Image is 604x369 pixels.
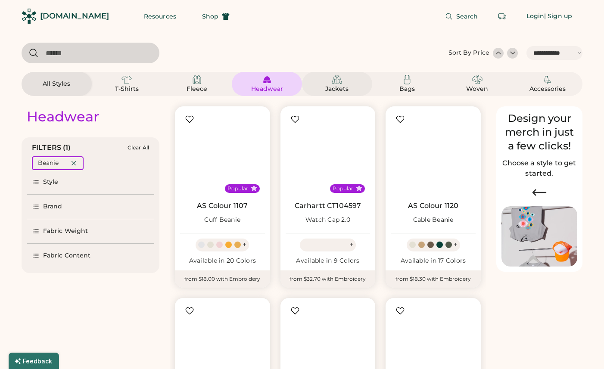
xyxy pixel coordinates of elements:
[43,178,59,186] div: Style
[472,74,483,85] img: Woven Icon
[454,240,458,250] div: +
[180,112,265,196] img: AS Colour 1107 Cuff Beanie
[280,270,376,288] div: from $32.70 with Embroidery
[544,12,572,21] div: | Sign up
[37,80,76,88] div: All Styles
[356,185,362,192] button: Popular Style
[494,8,511,25] button: Retrieve an order
[43,227,88,236] div: Fabric Weight
[243,240,246,250] div: +
[286,257,370,265] div: Available in 9 Colors
[121,74,132,85] img: T-Shirts Icon
[262,74,272,85] img: Headwear Icon
[391,257,476,265] div: Available in 17 Colors
[501,206,577,267] img: Image of Lisa Congdon Eye Print on T-Shirt and Hat
[43,202,62,211] div: Brand
[107,85,146,93] div: T-Shirts
[192,74,202,85] img: Fleece Icon
[32,143,71,153] div: FILTERS (1)
[175,270,270,288] div: from $18.00 with Embroidery
[180,257,265,265] div: Available in 20 Colors
[43,251,90,260] div: Fabric Content
[408,202,458,210] a: AS Colour 1120
[286,112,370,196] img: Carhartt CT104597 Watch Cap 2.0
[134,8,187,25] button: Resources
[128,145,149,151] div: Clear All
[332,74,342,85] img: Jackets Icon
[227,185,248,192] div: Popular
[413,216,454,224] div: Cable Beanie
[333,185,353,192] div: Popular
[40,11,109,22] div: [DOMAIN_NAME]
[251,185,257,192] button: Popular Style
[542,74,553,85] img: Accessories Icon
[388,85,427,93] div: Bags
[192,8,240,25] button: Shop
[501,112,577,153] div: Design your merch in just a few clicks!
[38,159,59,167] div: Beanie
[177,85,216,93] div: Fleece
[349,240,353,250] div: +
[458,85,497,93] div: Woven
[456,13,478,19] span: Search
[391,112,476,196] img: AS Colour 1120 Cable Beanie
[22,9,37,24] img: Rendered Logo - Screens
[448,49,489,57] div: Sort By Price
[501,158,577,179] h2: Choose a style to get started.
[295,202,361,210] a: Carhartt CT104597
[27,108,99,125] div: Headwear
[305,216,350,224] div: Watch Cap 2.0
[197,202,248,210] a: AS Colour 1107
[318,85,356,93] div: Jackets
[435,8,489,25] button: Search
[204,216,240,224] div: Cuff Beanie
[386,270,481,288] div: from $18.30 with Embroidery
[526,12,545,21] div: Login
[402,74,412,85] img: Bags Icon
[248,85,286,93] div: Headwear
[202,13,218,19] span: Shop
[528,85,567,93] div: Accessories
